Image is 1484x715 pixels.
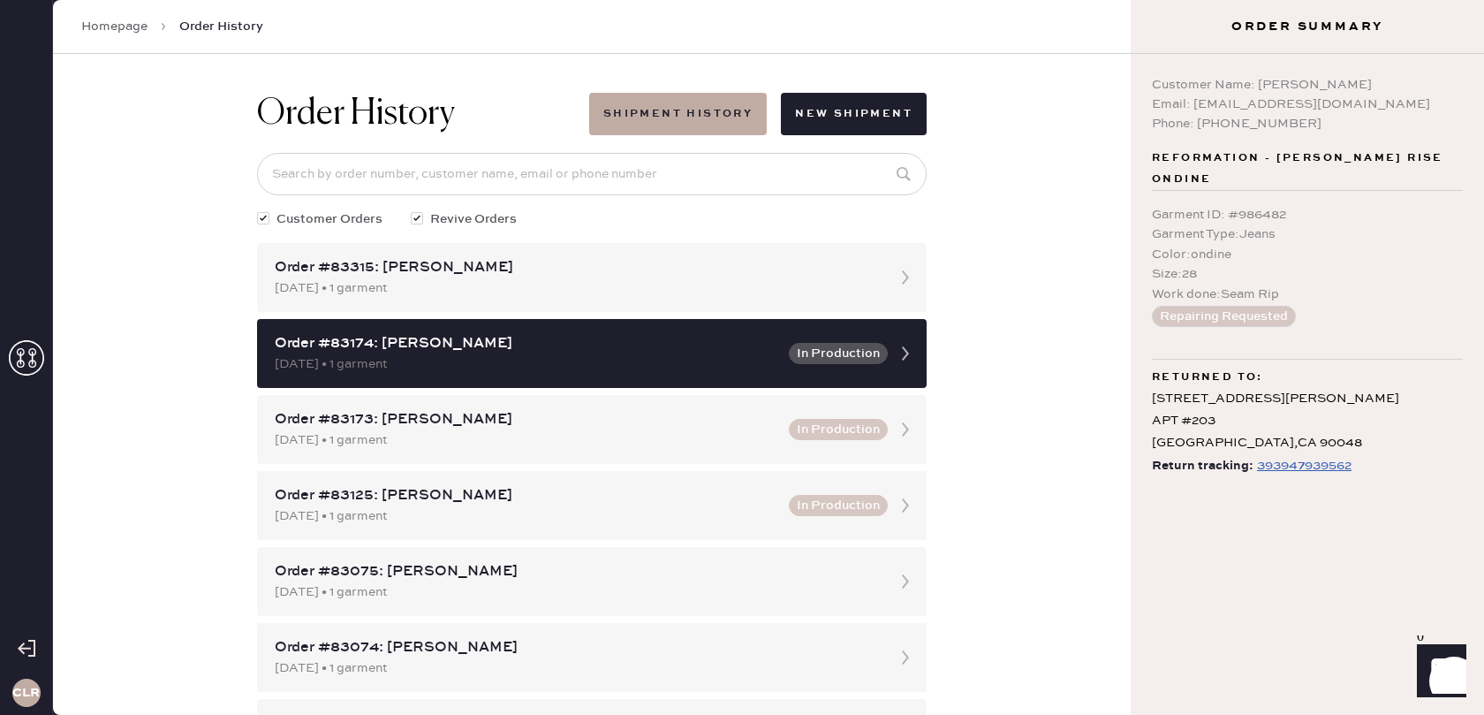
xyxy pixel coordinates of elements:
[275,409,778,430] div: Order #83173: [PERSON_NAME]
[781,93,927,135] button: New Shipment
[275,485,778,506] div: Order #83125: [PERSON_NAME]
[789,419,888,440] button: In Production
[589,93,767,135] button: Shipment History
[275,430,778,450] div: [DATE] • 1 garment
[1152,205,1463,224] div: Garment ID : # 986482
[1152,95,1463,114] div: Email: [EMAIL_ADDRESS][DOMAIN_NAME]
[81,18,148,35] a: Homepage
[1152,245,1463,264] div: Color : ondine
[179,18,263,35] span: Order History
[789,495,888,516] button: In Production
[430,209,517,229] span: Revive Orders
[275,257,877,278] div: Order #83315: [PERSON_NAME]
[275,333,778,354] div: Order #83174: [PERSON_NAME]
[257,153,927,195] input: Search by order number, customer name, email or phone number
[1152,306,1296,327] button: Repairing Requested
[1152,285,1463,304] div: Work done : Seam Rip
[275,658,877,678] div: [DATE] • 1 garment
[1253,455,1351,477] a: 393947939562
[1400,635,1476,711] iframe: Front Chat
[1152,264,1463,284] div: Size : 28
[1152,455,1253,477] span: Return tracking:
[1152,75,1463,95] div: Customer Name: [PERSON_NAME]
[1152,148,1463,190] span: Reformation - [PERSON_NAME] RISE ondine
[12,687,40,699] h3: CLR
[1152,224,1463,244] div: Garment Type : Jeans
[1131,18,1484,35] h3: Order Summary
[1257,455,1351,476] div: https://www.fedex.com/apps/fedextrack/?tracknumbers=393947939562&cntry_code=US
[275,561,877,582] div: Order #83075: [PERSON_NAME]
[257,93,455,135] h1: Order History
[1152,114,1463,133] div: Phone: [PHONE_NUMBER]
[275,278,877,298] div: [DATE] • 1 garment
[1152,367,1263,388] span: Returned to:
[275,582,877,602] div: [DATE] • 1 garment
[275,637,877,658] div: Order #83074: [PERSON_NAME]
[275,506,778,526] div: [DATE] • 1 garment
[275,354,778,374] div: [DATE] • 1 garment
[1152,388,1463,455] div: [STREET_ADDRESS][PERSON_NAME] APT #203 [GEOGRAPHIC_DATA] , CA 90048
[276,209,382,229] span: Customer Orders
[789,343,888,364] button: In Production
